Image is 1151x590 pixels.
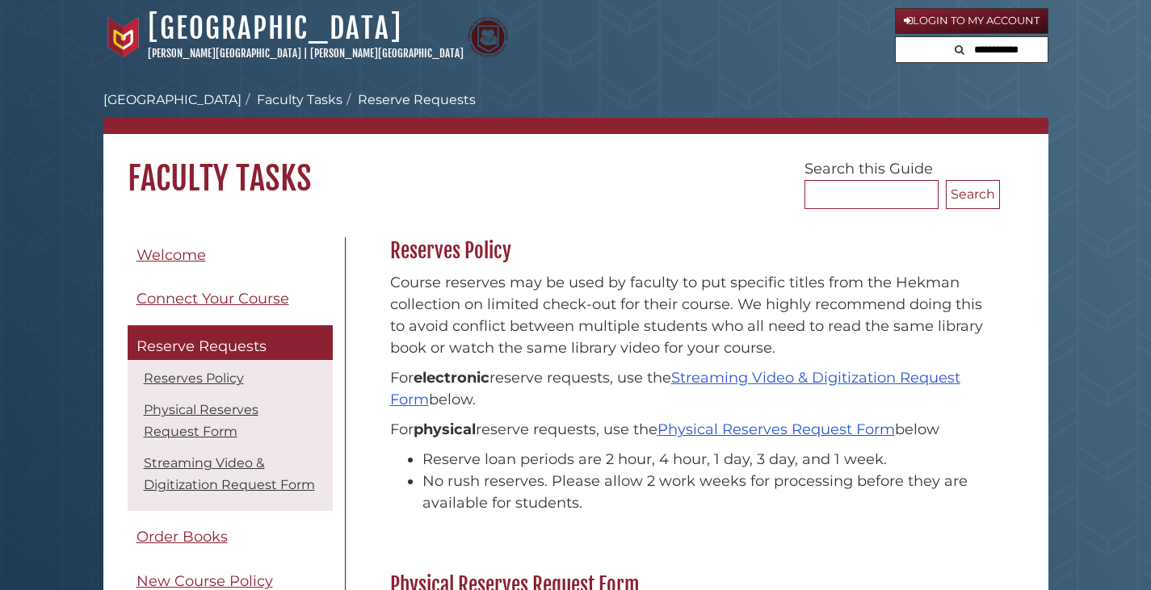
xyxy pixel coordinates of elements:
a: Welcome [128,237,333,274]
a: Physical Reserves Request Form [657,421,895,438]
h2: Reserves Policy [382,238,1000,264]
a: Login to My Account [895,8,1048,34]
a: [PERSON_NAME][GEOGRAPHIC_DATA] [148,47,301,60]
img: Calvin University [103,17,144,57]
a: [GEOGRAPHIC_DATA] [103,92,242,107]
span: Welcome [137,246,206,264]
span: Order Books [137,528,228,546]
h1: Faculty Tasks [103,134,1048,199]
span: | [304,47,308,60]
nav: breadcrumb [103,90,1048,134]
a: Physical Reserves Request Form [144,402,258,439]
a: Streaming Video & Digitization Request Form [390,369,960,408]
a: Streaming Video & Digitization Request Form [144,455,315,492]
a: Connect Your Course [128,281,333,317]
a: Reserves Policy [144,370,244,386]
li: No rush reserves. Please allow 2 work weeks for processing before they are available for students. [422,471,992,514]
li: Reserve loan periods are 2 hour, 4 hour, 1 day, 3 day, and 1 week. [422,449,992,471]
a: [PERSON_NAME][GEOGRAPHIC_DATA] [310,47,464,60]
a: Faculty Tasks [257,92,342,107]
p: For reserve requests, use the below [390,419,992,441]
button: Search [946,180,1000,209]
span: New Course Policy [137,572,273,590]
span: Reserve Requests [137,337,267,355]
p: For reserve requests, use the below. [390,367,992,411]
a: Reserve Requests [128,325,333,361]
button: Search [950,37,969,59]
i: Search [955,44,964,55]
strong: electronic [414,369,489,387]
a: Order Books [128,519,333,555]
p: Course reserves may be used by faculty to put specific titles from the Hekman collection on limit... [390,272,992,359]
strong: physical [414,421,476,438]
a: [GEOGRAPHIC_DATA] [148,10,402,46]
li: Reserve Requests [342,90,476,110]
span: Connect Your Course [137,290,289,308]
img: Calvin Theological Seminary [468,17,508,57]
